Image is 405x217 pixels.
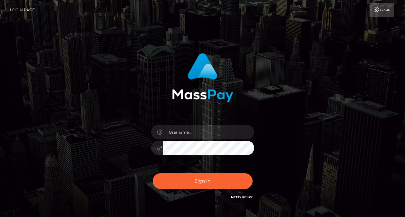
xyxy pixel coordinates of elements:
a: Login [370,3,394,17]
button: Sign in [153,173,253,189]
a: Login Page [10,3,35,17]
img: MassPay Login [172,53,233,102]
a: Need Help? [231,195,253,199]
input: Username... [163,125,254,139]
